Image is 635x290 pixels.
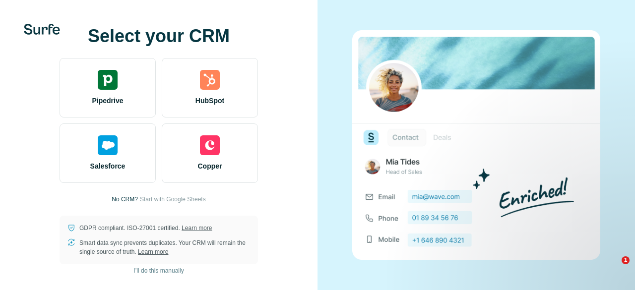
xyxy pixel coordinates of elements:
[127,263,190,278] button: I’ll do this manually
[92,96,123,106] span: Pipedrive
[24,24,60,35] img: Surfe's logo
[195,96,224,106] span: HubSpot
[112,195,138,204] p: No CRM?
[90,161,126,171] span: Salesforce
[60,26,258,46] h1: Select your CRM
[133,266,184,275] span: I’ll do this manually
[138,248,168,255] a: Learn more
[79,224,212,232] p: GDPR compliant. ISO-27001 certified.
[140,195,206,204] button: Start with Google Sheets
[98,135,118,155] img: salesforce's logo
[98,70,118,90] img: pipedrive's logo
[198,161,222,171] span: Copper
[200,70,220,90] img: hubspot's logo
[622,256,630,264] span: 1
[79,238,250,256] p: Smart data sync prevents duplicates. Your CRM will remain the single source of truth.
[200,135,220,155] img: copper's logo
[182,225,212,232] a: Learn more
[601,256,625,280] iframe: Intercom live chat
[352,30,600,260] img: none image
